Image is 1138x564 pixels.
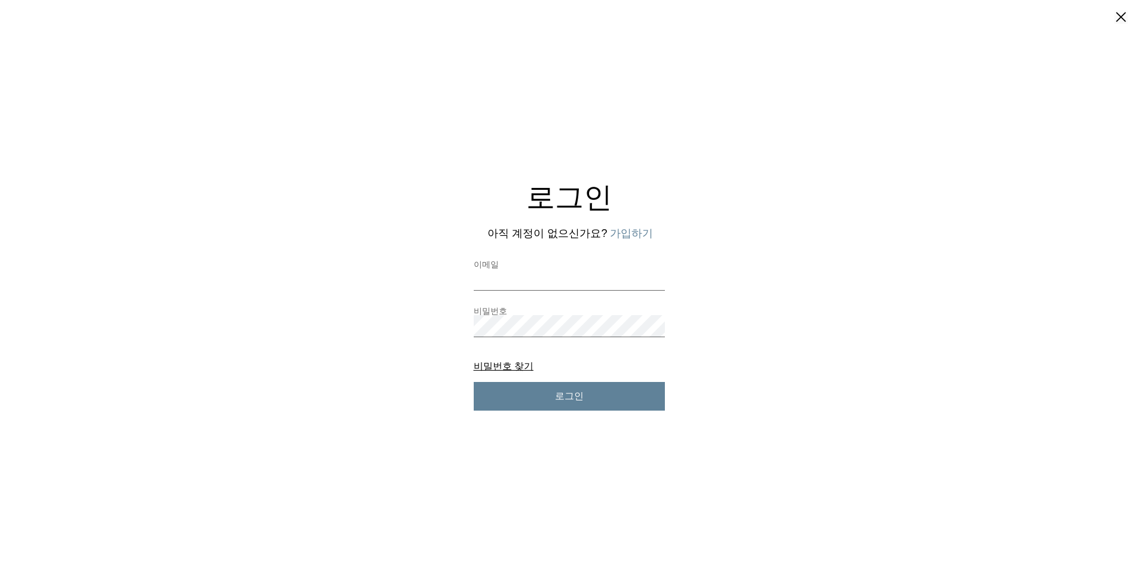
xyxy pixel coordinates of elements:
button: 아직 계정이 없으신가요? 가입하기 [610,226,653,241]
button: 로그인 [474,382,665,411]
span: 로그인 [555,390,584,403]
label: 이메일 [474,260,665,269]
span: 아직 계정이 없으신가요? [487,227,607,239]
button: 비밀번호 찾기 [474,361,533,371]
button: 닫기 [1114,10,1128,26]
label: 비밀번호 [474,307,665,315]
h2: 로그인 [474,183,665,212]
